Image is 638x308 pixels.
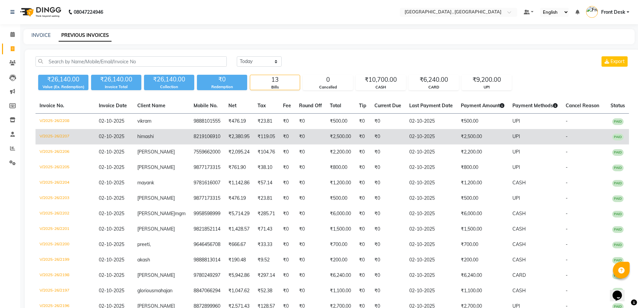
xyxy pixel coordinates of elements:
[190,206,224,222] td: 9958598999
[457,144,508,160] td: ₹2,200.00
[99,272,124,278] span: 02-10-2025
[512,195,520,201] span: UPI
[99,226,124,232] span: 02-10-2025
[303,84,353,90] div: Cancelled
[566,210,568,217] span: -
[190,114,224,129] td: 9888101555
[612,226,624,233] span: PAID
[137,164,175,170] span: [PERSON_NAME]
[190,175,224,191] td: 9781616007
[190,283,224,299] td: 8847066294
[91,75,141,84] div: ₹26,140.00
[254,129,279,144] td: ₹119.05
[612,242,624,248] span: PAID
[91,84,141,90] div: Invoice Total
[355,206,370,222] td: ₹0
[457,129,508,144] td: ₹2,500.00
[137,226,175,232] span: [PERSON_NAME]
[512,210,526,217] span: CASH
[326,114,355,129] td: ₹500.00
[99,118,124,124] span: 02-10-2025
[190,237,224,252] td: 9646456708
[137,195,175,201] span: [PERSON_NAME]
[99,241,124,247] span: 02-10-2025
[370,191,405,206] td: ₹0
[370,252,405,268] td: ₹0
[457,252,508,268] td: ₹200.00
[370,175,405,191] td: ₹0
[190,160,224,175] td: 9877173315
[512,133,520,139] span: UPI
[190,268,224,283] td: 9780249297
[99,180,124,186] span: 02-10-2025
[99,195,124,201] span: 02-10-2025
[326,268,355,283] td: ₹6,240.00
[36,160,95,175] td: V/2025-26/2205
[586,6,598,18] img: Front Desk
[355,160,370,175] td: ₹0
[370,144,405,160] td: ₹0
[224,129,254,144] td: ₹2,380.95
[279,222,295,237] td: ₹0
[512,241,526,247] span: CASH
[137,257,150,263] span: akash
[190,129,224,144] td: 8219106910
[295,191,326,206] td: ₹0
[228,103,236,109] span: Net
[99,210,124,217] span: 02-10-2025
[295,160,326,175] td: ₹0
[295,252,326,268] td: ₹0
[601,56,628,67] button: Export
[405,268,457,283] td: 02-10-2025
[99,257,124,263] span: 02-10-2025
[224,175,254,191] td: ₹1,142.86
[279,160,295,175] td: ₹0
[224,283,254,299] td: ₹1,047.62
[137,118,151,124] span: vikram
[326,160,355,175] td: ₹800.00
[154,288,172,294] span: mahajan
[190,222,224,237] td: 9821852114
[279,114,295,129] td: ₹0
[38,75,88,84] div: ₹26,140.00
[190,144,224,160] td: 7559662000
[137,272,175,278] span: [PERSON_NAME]
[405,206,457,222] td: 02-10-2025
[457,222,508,237] td: ₹1,500.00
[409,84,458,90] div: CARD
[254,268,279,283] td: ₹297.14
[137,149,175,155] span: [PERSON_NAME]
[250,75,300,84] div: 13
[36,144,95,160] td: V/2025-26/2206
[137,133,154,139] span: himashi
[99,103,127,109] span: Invoice Date
[370,268,405,283] td: ₹0
[405,222,457,237] td: 02-10-2025
[326,237,355,252] td: ₹700.00
[566,272,568,278] span: -
[612,272,624,279] span: PAID
[355,252,370,268] td: ₹0
[457,283,508,299] td: ₹1,100.00
[137,241,151,247] span: preeti,
[36,283,95,299] td: V/2025-26/2197
[254,237,279,252] td: ₹33.33
[224,191,254,206] td: ₹476.19
[370,222,405,237] td: ₹0
[295,206,326,222] td: ₹0
[355,283,370,299] td: ₹0
[99,133,124,139] span: 02-10-2025
[326,129,355,144] td: ₹2,500.00
[512,164,520,170] span: UPI
[197,75,247,84] div: ₹0
[612,134,624,140] span: PAID
[36,252,95,268] td: V/2025-26/2199
[512,149,520,155] span: UPI
[326,191,355,206] td: ₹500.00
[566,133,568,139] span: -
[457,237,508,252] td: ₹700.00
[254,191,279,206] td: ₹23.81
[137,288,154,294] span: glorious
[355,114,370,129] td: ₹0
[566,226,568,232] span: -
